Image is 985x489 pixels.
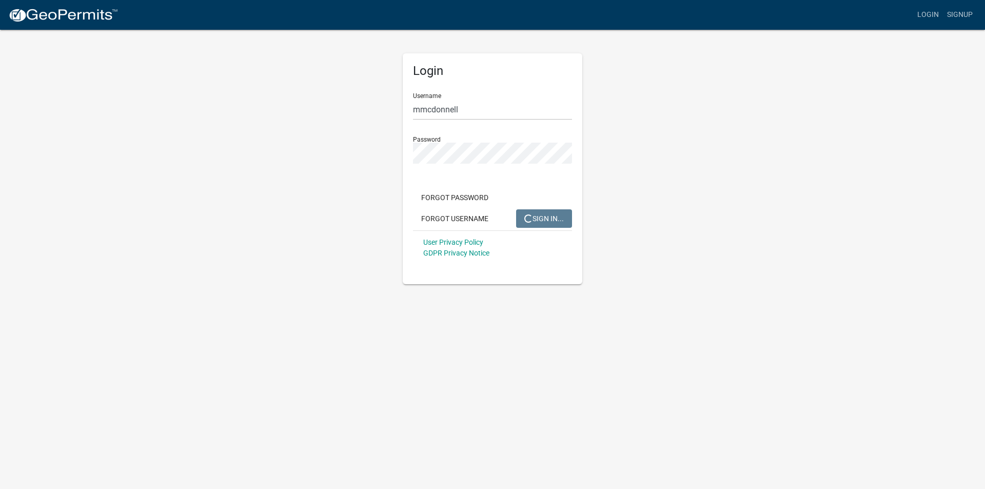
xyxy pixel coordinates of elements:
button: Forgot Username [413,209,497,228]
a: GDPR Privacy Notice [423,249,489,257]
a: Login [913,5,943,25]
a: User Privacy Policy [423,238,483,246]
button: Forgot Password [413,188,497,207]
span: SIGN IN... [524,214,564,222]
button: SIGN IN... [516,209,572,228]
h5: Login [413,64,572,79]
a: Signup [943,5,977,25]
